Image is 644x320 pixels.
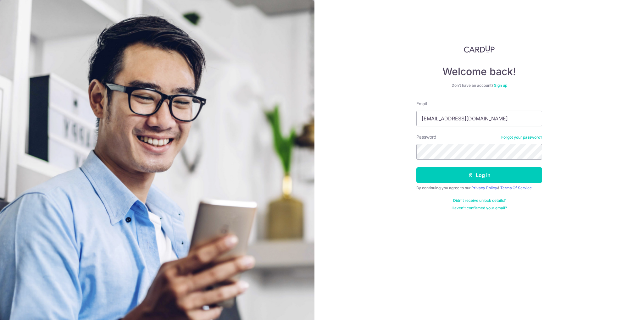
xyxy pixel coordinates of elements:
a: Didn't receive unlock details? [453,198,506,203]
label: Password [416,134,436,140]
a: Sign up [494,83,507,88]
div: By continuing you agree to our & [416,185,542,190]
button: Log in [416,167,542,183]
a: Forgot your password? [501,135,542,140]
img: CardUp Logo [464,45,495,53]
a: Terms Of Service [500,185,532,190]
label: Email [416,101,427,107]
div: Don’t have an account? [416,83,542,88]
input: Enter your Email [416,111,542,126]
a: Privacy Policy [471,185,497,190]
h4: Welcome back! [416,65,542,78]
a: Haven't confirmed your email? [452,206,507,211]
